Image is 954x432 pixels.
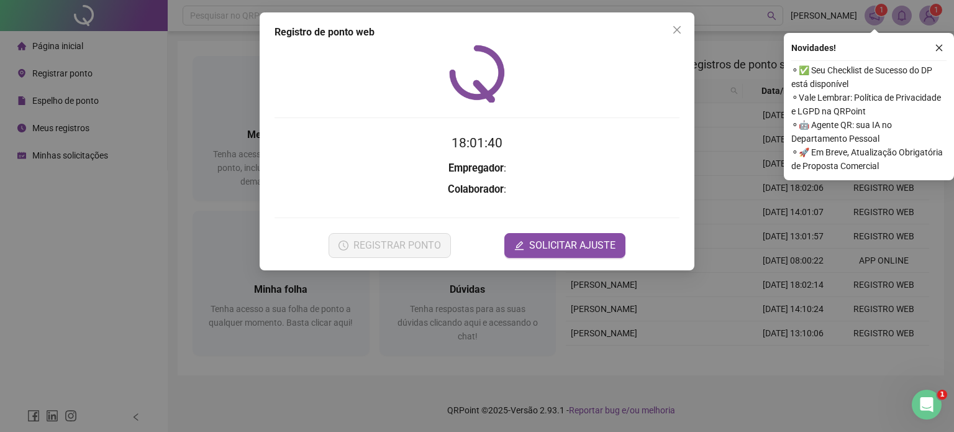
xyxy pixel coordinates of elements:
[791,91,947,118] span: ⚬ Vale Lembrar: Política de Privacidade e LGPD na QRPoint
[275,25,679,40] div: Registro de ponto web
[529,238,616,253] span: SOLICITAR AJUSTE
[514,241,524,250] span: edit
[329,233,451,258] button: REGISTRAR PONTO
[449,45,505,103] img: QRPoint
[667,20,687,40] button: Close
[935,44,943,52] span: close
[791,145,947,173] span: ⚬ 🚀 Em Breve, Atualização Obrigatória de Proposta Comercial
[791,118,947,145] span: ⚬ 🤖 Agente QR: sua IA no Departamento Pessoal
[672,25,682,35] span: close
[504,233,625,258] button: editSOLICITAR AJUSTE
[452,136,502,150] time: 18:01:40
[912,390,942,420] iframe: Intercom live chat
[937,390,947,400] span: 1
[791,41,836,55] span: Novidades !
[275,182,679,198] h3: :
[791,63,947,91] span: ⚬ ✅ Seu Checklist de Sucesso do DP está disponível
[275,160,679,177] h3: :
[448,183,504,195] strong: Colaborador
[448,162,504,174] strong: Empregador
